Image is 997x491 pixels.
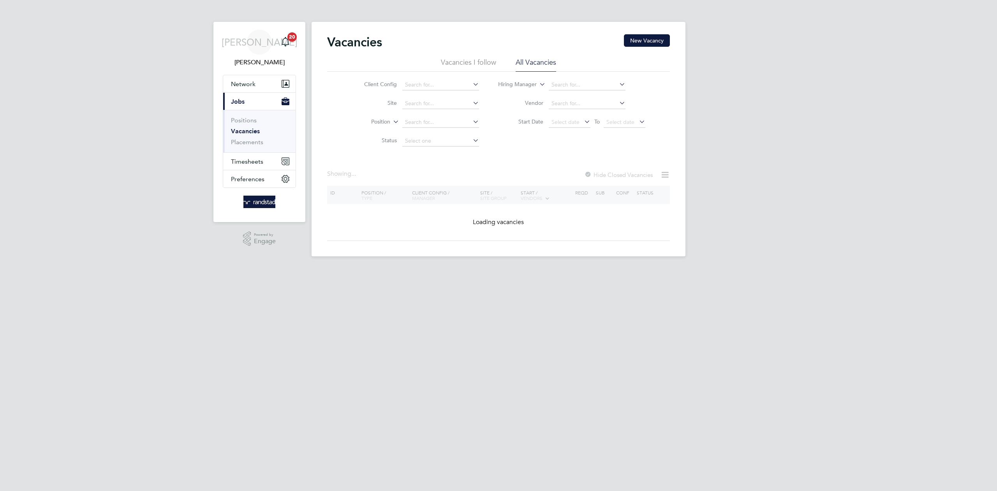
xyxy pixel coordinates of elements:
a: Vacancies [231,127,260,135]
button: Preferences [223,170,296,187]
a: Powered byEngage [243,231,276,246]
label: Hiring Manager [492,81,537,88]
a: Positions [231,117,257,124]
label: Hide Closed Vacancies [584,171,653,178]
span: Powered by [254,231,276,238]
a: 20 [278,30,293,55]
img: randstad-logo-retina.png [243,196,276,208]
input: Search for... [549,98,625,109]
a: Go to home page [223,196,296,208]
li: Vacancies I follow [441,58,496,72]
span: [PERSON_NAME] [222,37,298,47]
button: Timesheets [223,153,296,170]
button: New Vacancy [624,34,670,47]
div: Jobs [223,110,296,152]
span: Select date [551,118,580,125]
span: 20 [287,32,297,42]
li: All Vacancies [516,58,556,72]
label: Site [352,99,397,106]
label: Status [352,137,397,144]
button: Network [223,75,296,92]
input: Search for... [402,79,479,90]
label: Vendor [498,99,543,106]
a: [PERSON_NAME][PERSON_NAME] [223,30,296,67]
span: Jobs [231,98,245,105]
span: Engage [254,238,276,245]
input: Search for... [402,117,479,128]
label: Position [345,118,390,126]
span: Preferences [231,175,264,183]
span: ... [351,170,356,178]
div: Showing [327,170,358,178]
h2: Vacancies [327,34,382,50]
span: To [592,117,602,127]
label: Start Date [498,118,543,125]
span: Jak Ahmed [223,58,296,67]
span: Timesheets [231,158,263,165]
label: Client Config [352,81,397,88]
span: Select date [606,118,634,125]
nav: Main navigation [213,22,305,222]
input: Search for... [402,98,479,109]
span: Network [231,80,255,88]
button: Jobs [223,93,296,110]
input: Search for... [549,79,625,90]
a: Placements [231,138,263,146]
input: Select one [402,136,479,147]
